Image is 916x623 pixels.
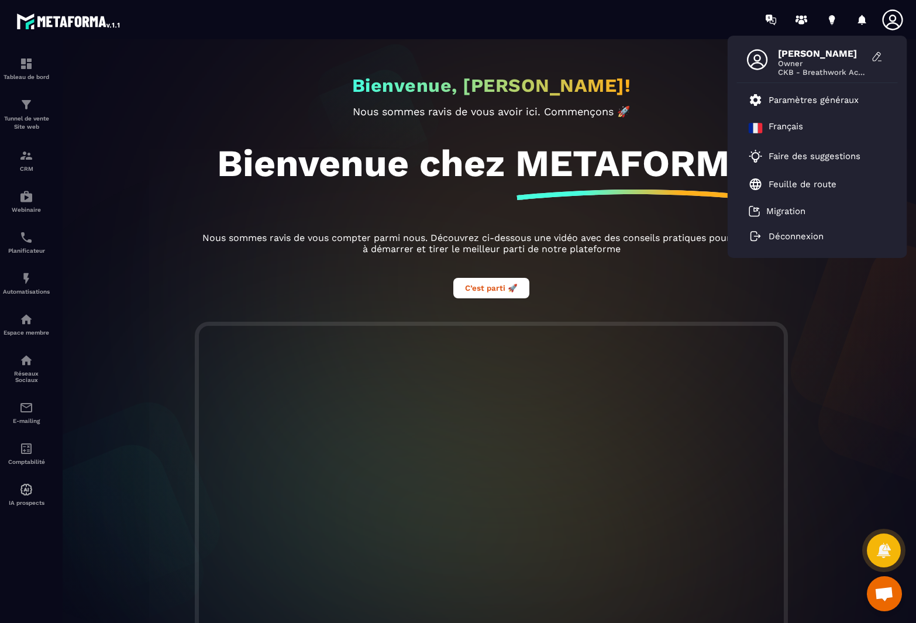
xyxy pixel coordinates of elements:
[3,500,50,506] p: IA prospects
[19,312,33,326] img: automations
[769,151,860,161] p: Faire des suggestions
[453,282,529,293] a: C’est parti 🚀
[19,190,33,204] img: automations
[217,141,766,185] h1: Bienvenue chez METAFORMA!
[199,232,784,254] p: Nous sommes ravis de vous compter parmi nous. Découvrez ci-dessous une vidéo avec des conseils pr...
[3,329,50,336] p: Espace membre
[749,205,805,217] a: Migration
[19,271,33,285] img: automations
[3,166,50,172] p: CRM
[3,433,50,474] a: accountantaccountantComptabilité
[3,304,50,345] a: automationsautomationsEspace membre
[766,206,805,216] p: Migration
[749,177,836,191] a: Feuille de route
[867,576,902,611] div: Ouvrir le chat
[19,442,33,456] img: accountant
[3,140,50,181] a: formationformationCRM
[778,68,866,77] span: CKB - Breathwork Académie
[3,222,50,263] a: schedulerschedulerPlanificateur
[778,48,866,59] span: [PERSON_NAME]
[769,179,836,190] p: Feuille de route
[3,288,50,295] p: Automatisations
[3,206,50,213] p: Webinaire
[19,98,33,112] img: formation
[769,95,859,105] p: Paramètres généraux
[3,418,50,424] p: E-mailing
[19,230,33,245] img: scheduler
[3,263,50,304] a: automationsautomationsAutomatisations
[749,93,859,107] a: Paramètres généraux
[3,247,50,254] p: Planificateur
[778,59,866,68] span: Owner
[16,11,122,32] img: logo
[19,149,33,163] img: formation
[3,181,50,222] a: automationsautomationsWebinaire
[199,105,784,118] p: Nous sommes ravis de vous avoir ici. Commençons 🚀
[3,459,50,465] p: Comptabilité
[352,74,631,97] h2: Bienvenue, [PERSON_NAME]!
[19,483,33,497] img: automations
[19,401,33,415] img: email
[19,57,33,71] img: formation
[19,353,33,367] img: social-network
[3,115,50,131] p: Tunnel de vente Site web
[769,121,803,135] p: Français
[453,278,529,298] button: C’est parti 🚀
[3,48,50,89] a: formationformationTableau de bord
[3,74,50,80] p: Tableau de bord
[3,89,50,140] a: formationformationTunnel de vente Site web
[769,231,824,242] p: Déconnexion
[3,345,50,392] a: social-networksocial-networkRéseaux Sociaux
[749,149,872,163] a: Faire des suggestions
[3,370,50,383] p: Réseaux Sociaux
[3,392,50,433] a: emailemailE-mailing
